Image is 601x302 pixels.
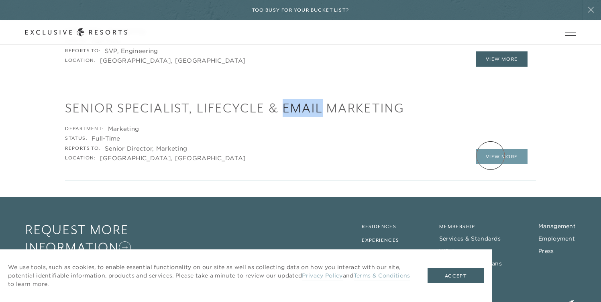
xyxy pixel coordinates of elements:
[476,149,528,164] a: View More
[439,247,471,255] a: VIP Access
[105,47,158,55] div: SVP, Engineering
[538,222,576,230] a: Management
[105,145,187,153] div: Senior Director, Marketing
[252,6,349,14] h6: Too busy for your bucket list?
[362,224,396,229] a: Residences
[100,57,246,65] div: [GEOGRAPHIC_DATA], [GEOGRAPHIC_DATA]
[65,154,96,162] div: Location:
[428,268,484,284] button: Accept
[92,135,120,143] div: Full-Time
[65,57,96,65] div: Location:
[476,51,528,67] a: View More
[439,224,475,229] a: Membership
[65,145,100,153] div: Reports to:
[565,30,576,35] button: Open navigation
[439,235,501,242] a: Services & Standards
[65,125,104,133] div: Department:
[25,221,163,257] a: Request More Information
[65,135,88,143] div: Status:
[538,235,575,242] a: Employment
[362,237,399,243] a: Experiences
[302,272,342,280] a: Privacy Policy
[8,263,412,288] p: We use tools, such as cookies, to enable essential functionality on our site as well as collectin...
[65,99,536,117] h1: Senior Specialist, Lifecycle & Email Marketing
[100,154,246,162] div: [GEOGRAPHIC_DATA], [GEOGRAPHIC_DATA]
[538,247,554,255] a: Press
[108,125,139,133] div: Marketing
[354,272,410,280] a: Terms & Conditions
[65,47,100,55] div: Reports to:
